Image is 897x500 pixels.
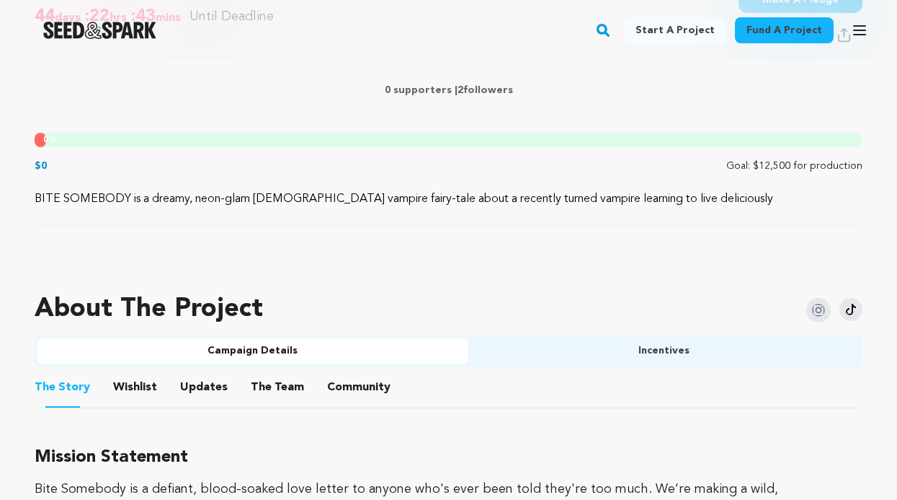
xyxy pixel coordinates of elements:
span: Updates [180,379,228,396]
button: Campaign Details [37,338,468,364]
img: Seed&Spark Logo Dark Mode [43,22,156,39]
p: Goal: $12,500 for production [726,159,862,173]
a: Start a project [624,17,726,43]
span: 2 [458,85,463,95]
span: 0 [43,136,48,144]
a: Fund a project [735,17,834,43]
span: The [35,379,55,396]
span: Community [327,379,391,396]
p: 0 supporters | followers [35,83,862,97]
button: Incentives [468,338,860,364]
span: The [251,379,272,396]
span: Story [35,379,90,396]
h1: About The Project [35,295,263,324]
a: Seed&Spark Homepage [43,22,156,39]
div: % [35,133,46,147]
p: $0 [35,159,47,173]
span: Team [251,379,304,396]
h3: Mission Statement [35,443,862,472]
img: Seed&Spark Tiktok Icon [839,298,862,321]
p: BITE SOMEBODY is a dreamy, neon-glam [DEMOGRAPHIC_DATA] vampire fairy-tale about a recently turne... [35,190,862,208]
span: Wishlist [113,379,157,396]
img: Seed&Spark Instagram Icon [806,298,831,323]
